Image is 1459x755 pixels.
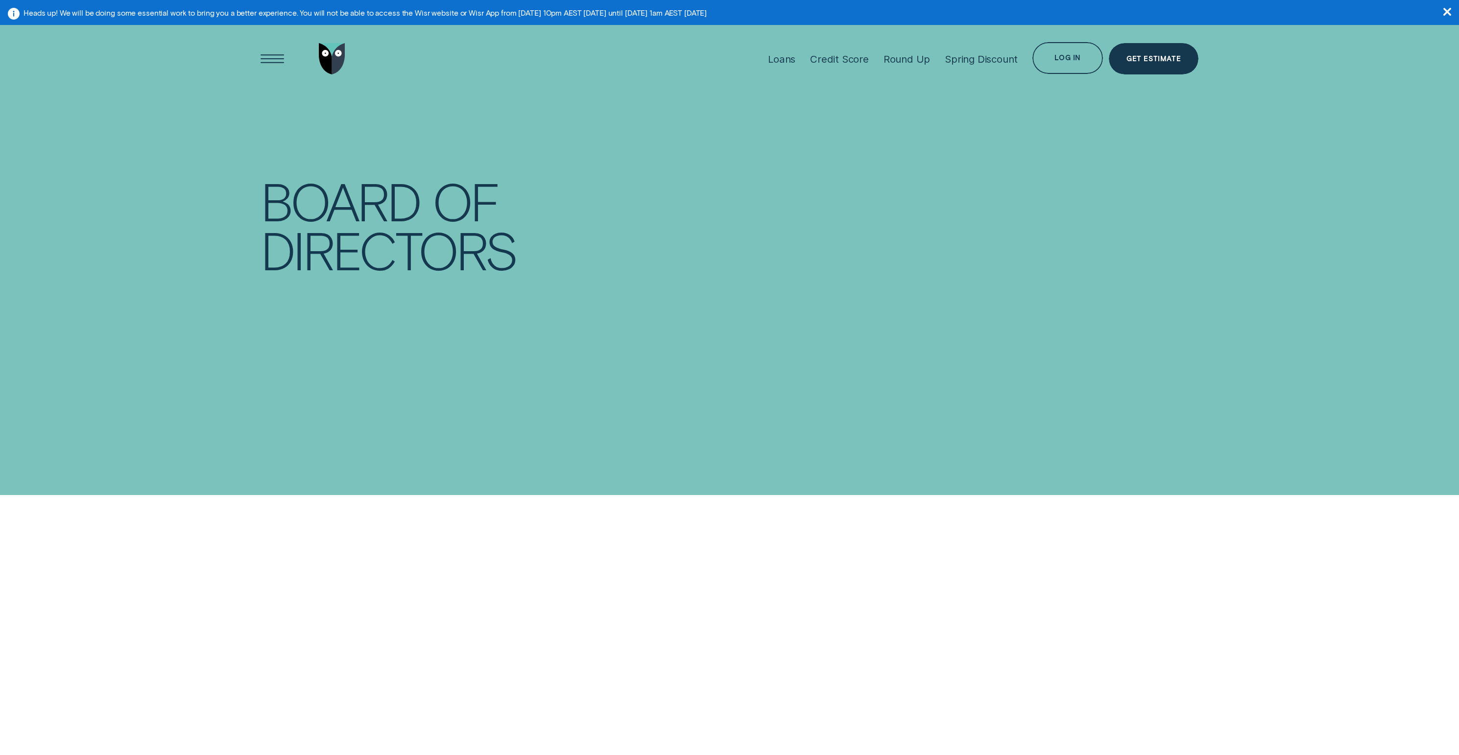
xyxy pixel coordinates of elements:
a: Round Up [884,24,930,94]
div: Directors [261,225,516,274]
button: Log in [1032,42,1103,74]
div: of [432,176,498,225]
div: Round Up [884,53,930,65]
button: Open Menu [257,43,288,75]
a: Go to home page [316,24,348,94]
a: Credit Score [810,24,869,94]
div: Board [261,176,420,225]
a: Loans [768,24,795,94]
div: Credit Score [810,53,869,65]
div: Loans [768,53,795,65]
div: Spring Discount [945,53,1018,65]
h4: Board of Directors [261,176,516,274]
a: Get Estimate [1109,43,1198,75]
img: Wisr [319,43,345,75]
a: Spring Discount [945,24,1018,94]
